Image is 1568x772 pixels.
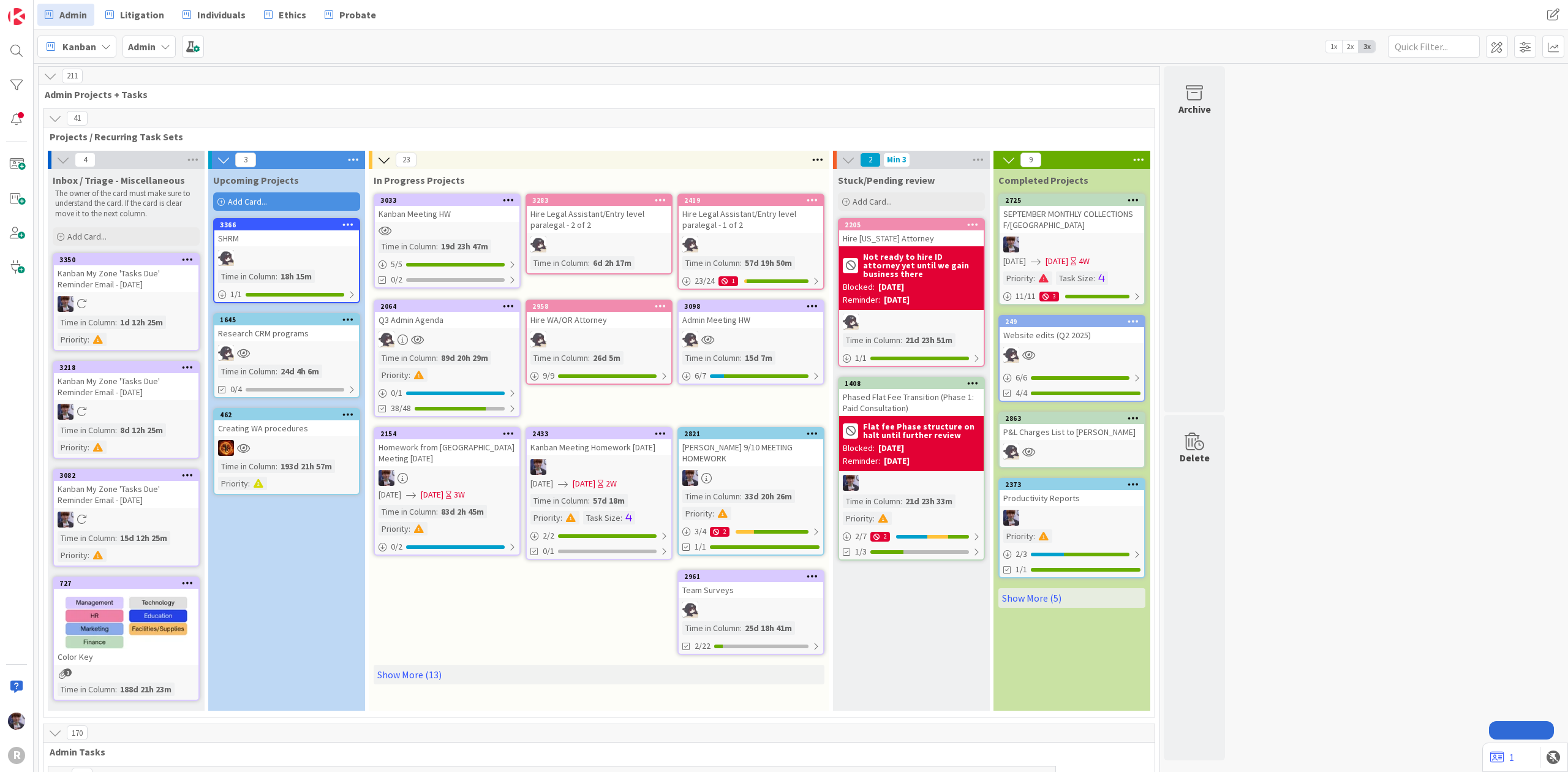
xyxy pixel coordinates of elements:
[120,7,164,22] span: Litigation
[560,511,562,524] span: :
[590,351,624,365] div: 26d 5m
[220,411,359,419] div: 462
[214,230,359,246] div: SHRM
[375,331,519,347] div: KN
[1016,290,1036,303] span: 11 / 11
[277,365,322,378] div: 24d 4h 6m
[530,494,588,507] div: Time in Column
[742,351,775,365] div: 15d 7m
[679,470,823,486] div: ML
[59,7,87,22] span: Admin
[54,512,198,528] div: ML
[532,196,671,205] div: 3283
[379,368,409,382] div: Priority
[438,351,491,365] div: 89d 20h 29m
[454,488,465,501] div: 3W
[679,428,823,439] div: 2821
[1020,153,1041,167] span: 9
[59,471,198,480] div: 3082
[588,351,590,365] span: :
[375,428,519,466] div: 2154Homework from [GEOGRAPHIC_DATA] Meeting [DATE]
[682,507,712,520] div: Priority
[682,331,698,347] img: KN
[438,240,491,253] div: 19d 23h 47m
[530,459,546,475] img: ML
[588,494,590,507] span: :
[855,530,867,543] span: 2 / 7
[214,409,359,420] div: 462
[843,455,880,467] div: Reminder:
[375,312,519,328] div: Q3 Admin Agenda
[884,293,910,306] div: [DATE]
[590,256,635,270] div: 6d 2h 17m
[1000,195,1144,206] div: 2725
[682,470,698,486] img: ML
[740,351,742,365] span: :
[220,221,359,229] div: 3366
[214,314,359,341] div: 1645Research CRM programs
[679,206,823,233] div: Hire Legal Assistant/Entry level paralegal - 1 of 2
[682,256,740,270] div: Time in Column
[1180,450,1210,465] div: Delete
[1000,547,1144,562] div: 2/3
[59,363,198,372] div: 3218
[1005,317,1144,326] div: 249
[53,174,185,186] span: Inbox / Triage - Miscellaneous
[374,665,824,684] a: Show More (13)
[379,505,436,518] div: Time in Column
[902,333,956,347] div: 21d 23h 51m
[409,368,410,382] span: :
[1178,102,1211,116] div: Archive
[230,288,242,301] span: 1 / 1
[1003,510,1019,526] img: ML
[59,255,198,264] div: 3350
[1000,195,1144,233] div: 2725SEPTEMBER MONTHLY COLLECTIONS F/[GEOGRAPHIC_DATA]
[391,387,402,399] span: 0 / 1
[1000,347,1144,363] div: KN
[855,352,867,365] span: 1 / 1
[374,174,465,186] span: In Progress Projects
[8,713,25,730] img: ML
[117,531,170,545] div: 15d 12h 25m
[276,365,277,378] span: :
[679,301,823,312] div: 3098
[573,477,595,490] span: [DATE]
[742,490,795,503] div: 33d 20h 26m
[128,40,156,53] b: Admin
[583,511,620,524] div: Task Size
[998,174,1088,186] span: Completed Projects
[682,602,698,618] img: KN
[379,470,394,486] img: ML
[1079,255,1090,268] div: 4W
[115,531,117,545] span: :
[679,439,823,466] div: [PERSON_NAME] 9/10 MEETING HOMEWORK
[1056,271,1093,285] div: Task Size
[54,470,198,508] div: 3082Kanban My Zone 'Tasks Due' Reminder Email - [DATE]
[1490,750,1514,765] a: 1
[58,333,88,346] div: Priority
[843,442,875,455] div: Blocked:
[998,588,1145,608] a: Show More (5)
[679,331,823,347] div: KN
[197,7,246,22] span: Individuals
[54,254,198,265] div: 3350
[679,571,823,598] div: 2961Team Surveys
[843,293,880,306] div: Reminder:
[527,206,671,233] div: Hire Legal Assistant/Entry level paralegal - 2 of 2
[214,219,359,230] div: 3366
[218,250,234,266] img: KN
[396,153,417,167] span: 23
[843,494,900,508] div: Time in Column
[682,490,740,503] div: Time in Column
[530,256,588,270] div: Time in Column
[379,240,436,253] div: Time in Column
[887,157,907,163] div: Min 3
[679,368,823,384] div: 6/7
[1000,206,1144,233] div: SEPTEMBER MONTHLY COLLECTIONS F/[GEOGRAPHIC_DATA]
[220,316,359,324] div: 1645
[590,494,628,507] div: 57d 18m
[8,8,25,25] img: Visit kanbanzone.com
[379,522,409,535] div: Priority
[438,505,487,518] div: 83d 2h 45m
[530,351,588,365] div: Time in Column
